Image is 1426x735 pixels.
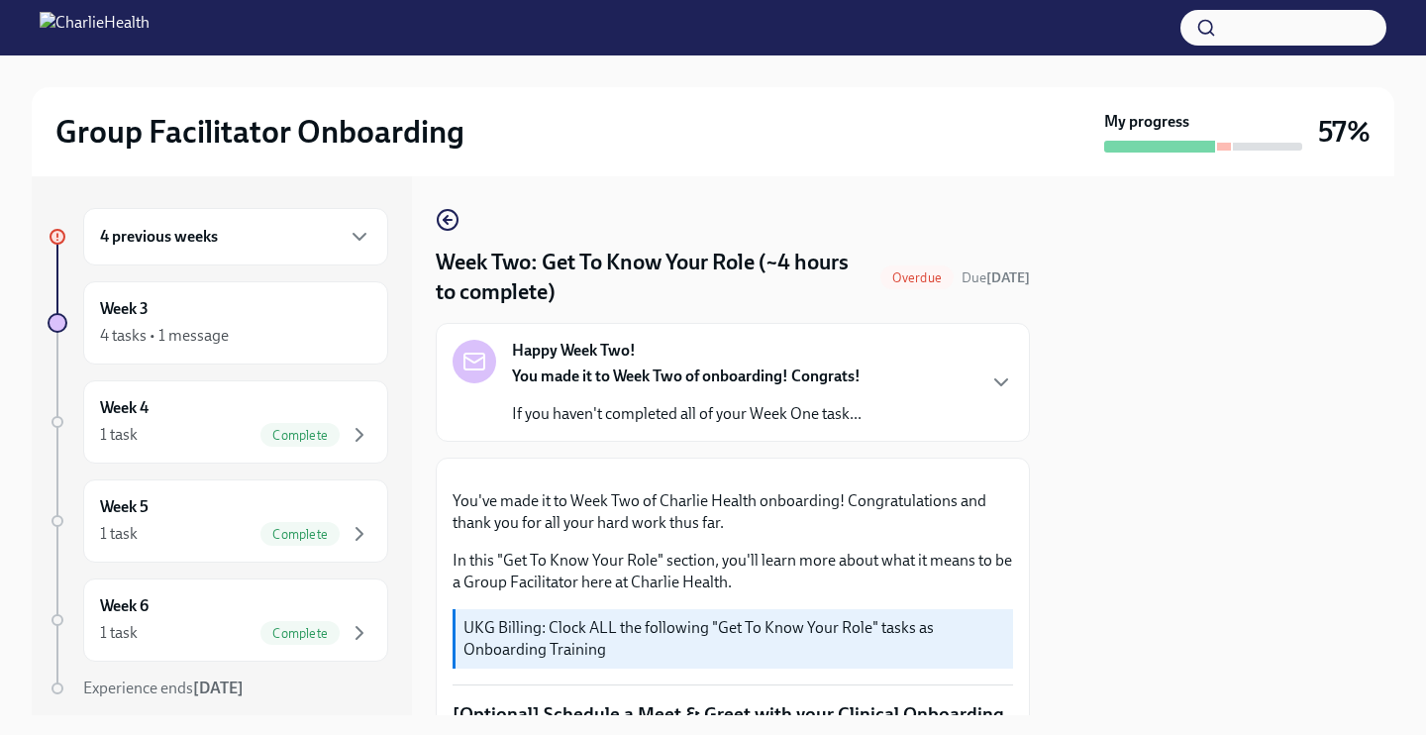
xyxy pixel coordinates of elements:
[453,490,1013,534] p: You've made it to Week Two of Charlie Health onboarding! Congratulations and thank you for all yo...
[512,403,862,425] p: If you haven't completed all of your Week One task...
[83,208,388,265] div: 4 previous weeks
[260,626,340,641] span: Complete
[55,112,464,152] h2: Group Facilitator Onboarding
[453,550,1013,593] p: In this "Get To Know Your Role" section, you'll learn more about what it means to be a Group Faci...
[512,340,636,362] strong: Happy Week Two!
[100,226,218,248] h6: 4 previous weeks
[100,424,138,446] div: 1 task
[100,523,138,545] div: 1 task
[100,298,149,320] h6: Week 3
[48,380,388,464] a: Week 41 taskComplete
[260,527,340,542] span: Complete
[436,248,872,307] h4: Week Two: Get To Know Your Role (~4 hours to complete)
[48,479,388,563] a: Week 51 taskComplete
[463,617,1005,661] p: UKG Billing: Clock ALL the following "Get To Know Your Role" tasks as Onboarding Training
[48,281,388,365] a: Week 34 tasks • 1 message
[100,397,149,419] h6: Week 4
[48,578,388,662] a: Week 61 taskComplete
[1318,114,1371,150] h3: 57%
[880,270,954,285] span: Overdue
[100,595,149,617] h6: Week 6
[986,269,1030,286] strong: [DATE]
[100,622,138,644] div: 1 task
[962,268,1030,287] span: September 29th, 2025 10:00
[512,367,861,385] strong: You made it to Week Two of onboarding! Congrats!
[193,679,244,697] strong: [DATE]
[260,428,340,443] span: Complete
[962,269,1030,286] span: Due
[100,496,149,518] h6: Week 5
[100,325,229,347] div: 4 tasks • 1 message
[40,12,150,44] img: CharlieHealth
[83,679,244,697] span: Experience ends
[1104,111,1189,133] strong: My progress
